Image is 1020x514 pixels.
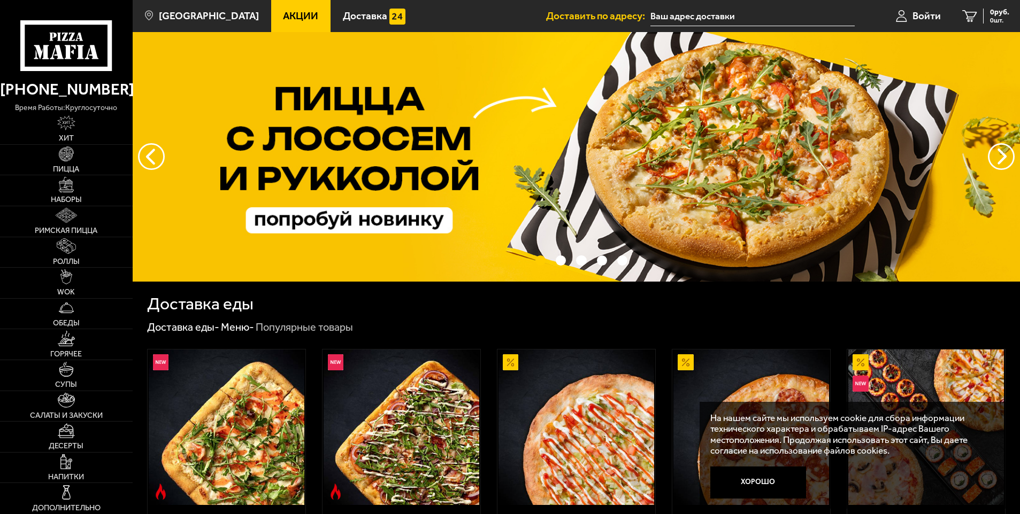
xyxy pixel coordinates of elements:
a: НовинкаОстрое блюдоРимская с мясным ассорти [323,349,480,505]
span: [GEOGRAPHIC_DATA] [159,11,259,21]
span: Обеды [53,320,80,327]
span: Доставить по адресу: [546,11,650,21]
img: Римская с креветками [149,349,304,505]
img: Новинка [853,376,869,392]
a: НовинкаОстрое блюдоРимская с креветками [148,349,305,505]
span: Супы [55,381,77,388]
input: Ваш адрес доставки [650,6,854,26]
button: следующий [138,143,165,170]
span: WOK [57,289,75,296]
span: Хит [59,135,74,142]
span: Роллы [53,258,80,266]
span: Салаты и закуски [30,412,103,419]
button: точки переключения [617,255,627,266]
img: 15daf4d41897b9f0e9f617042186c801.svg [389,9,405,25]
button: точки переключения [556,255,566,266]
img: Акционный [853,354,869,370]
button: точки переключения [535,255,546,266]
span: 0 руб. [990,9,1009,16]
span: Наборы [51,196,82,204]
span: Напитки [48,473,84,481]
a: АкционныйПепперони 25 см (толстое с сыром) [672,349,830,505]
h1: Доставка еды [147,295,254,313]
img: Острое блюдо [328,484,344,500]
img: Новинка [153,354,169,370]
img: Новинка [328,354,344,370]
img: Пепперони 25 см (толстое с сыром) [673,349,829,505]
a: АкционныйНовинкаВсё включено [847,349,1005,505]
span: Акции [283,11,318,21]
img: Всё включено [848,349,1004,505]
button: точки переключения [597,255,607,266]
div: Популярные товары [256,321,353,334]
button: точки переключения [576,255,586,266]
img: Акционный [678,354,694,370]
span: Дополнительно [32,504,101,512]
p: На нашем сайте мы используем cookie для сбора информации технического характера и обрабатываем IP... [710,412,988,456]
span: Пицца [53,166,79,173]
a: Меню- [221,321,254,333]
span: 0 шт. [990,17,1009,24]
span: Десерты [49,442,83,450]
button: предыдущий [988,143,1015,170]
span: Доставка [343,11,387,21]
a: АкционныйАль-Шам 25 см (тонкое тесто) [497,349,655,505]
span: Горячее [50,351,82,358]
img: Акционный [503,354,519,370]
span: Войти [912,11,941,21]
button: Хорошо [710,466,806,499]
img: Римская с мясным ассорти [324,349,479,505]
a: Доставка еды- [147,321,219,333]
img: Острое блюдо [153,484,169,500]
span: Римская пицца [35,227,97,235]
img: Аль-Шам 25 см (тонкое тесто) [499,349,654,505]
